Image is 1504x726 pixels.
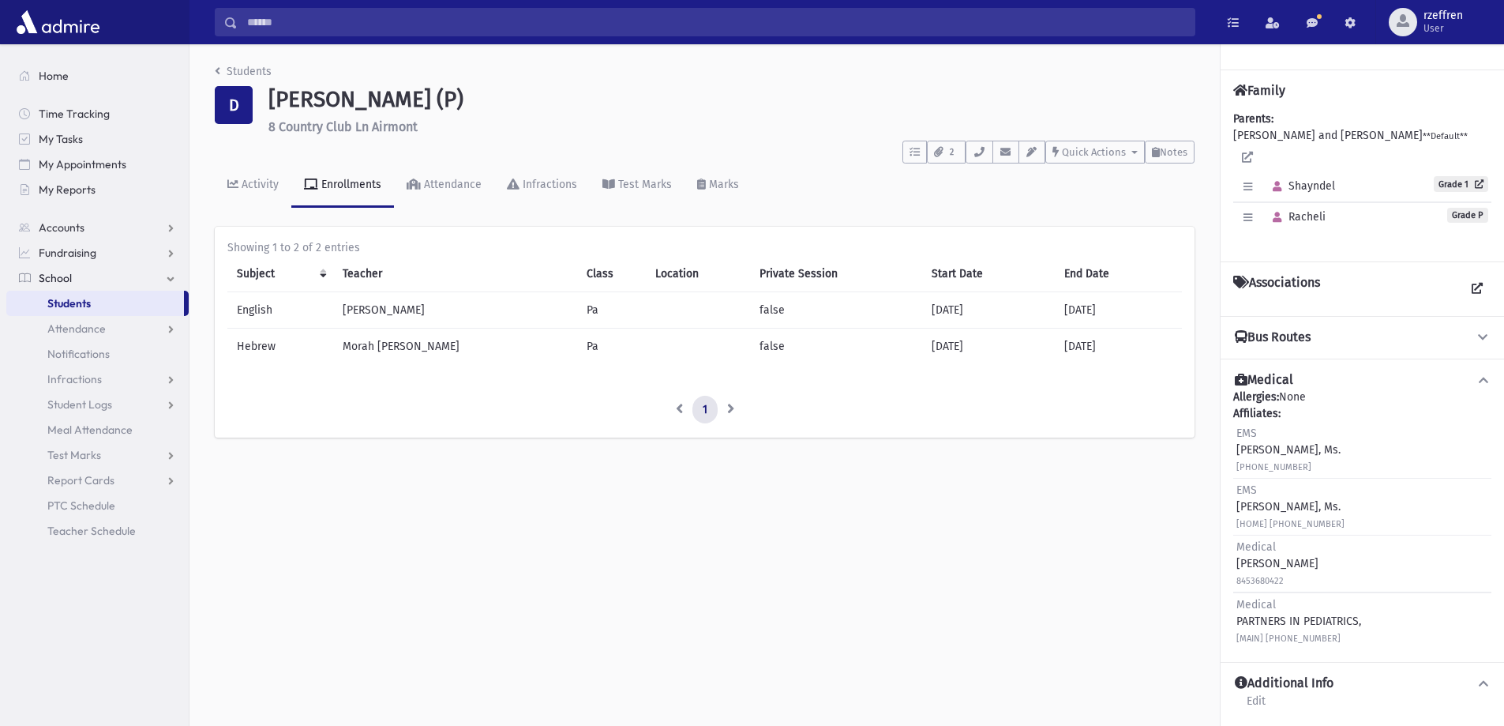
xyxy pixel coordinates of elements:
[1233,83,1285,98] h4: Family
[6,442,189,468] a: Test Marks
[268,119,1195,134] h6: 8 Country Club Ln Airmont
[1055,292,1183,328] td: [DATE]
[13,6,103,38] img: AdmirePro
[227,328,333,364] td: Hebrew
[1236,427,1257,440] span: EMS
[215,65,272,78] a: Students
[39,246,96,260] span: Fundraising
[215,86,253,124] div: D
[6,101,189,126] a: Time Tracking
[6,126,189,152] a: My Tasks
[1236,598,1276,611] span: Medical
[238,178,279,191] div: Activity
[6,392,189,417] a: Student Logs
[945,145,958,160] span: 2
[1236,482,1345,532] div: [PERSON_NAME], Ms.
[1233,111,1491,249] div: [PERSON_NAME] and [PERSON_NAME]
[6,367,189,392] a: Infractions
[1145,141,1195,164] button: Notes
[1236,634,1341,644] small: [MAIN] [PHONE_NUMBER]
[1236,596,1361,646] div: PARTNERS IN PEDIATRICS,
[750,256,922,292] th: Private Session
[1233,407,1281,420] b: Affiliates:
[1235,329,1311,346] h4: Bus Routes
[1236,576,1284,586] small: 8453680422
[227,292,333,328] td: English
[47,524,136,538] span: Teacher Schedule
[421,178,482,191] div: Attendance
[333,328,577,364] td: Morah [PERSON_NAME]
[1423,9,1463,22] span: rzeffren
[1233,390,1279,404] b: Allergies:
[47,473,114,487] span: Report Cards
[750,328,922,364] td: false
[39,182,96,197] span: My Reports
[47,397,112,412] span: Student Logs
[1447,208,1488,223] span: Grade P
[577,256,646,292] th: Class
[215,164,291,208] a: Activity
[333,292,577,328] td: [PERSON_NAME]
[39,69,69,83] span: Home
[750,292,922,328] td: false
[47,347,110,361] span: Notifications
[227,239,1182,256] div: Showing 1 to 2 of 2 entries
[684,164,752,208] a: Marks
[227,256,333,292] th: Subject
[6,493,189,518] a: PTC Schedule
[215,63,272,86] nav: breadcrumb
[6,240,189,265] a: Fundraising
[318,178,381,191] div: Enrollments
[1235,372,1293,389] h4: Medical
[1055,256,1183,292] th: End Date
[1045,141,1145,164] button: Quick Actions
[47,322,106,336] span: Attendance
[1055,328,1183,364] td: [DATE]
[6,468,189,493] a: Report Cards
[1235,675,1333,692] h4: Additional Info
[6,341,189,367] a: Notifications
[646,256,750,292] th: Location
[1266,179,1335,193] span: Shayndel
[1236,483,1257,497] span: EMS
[1236,462,1311,472] small: [PHONE_NUMBER]
[1266,210,1326,224] span: Racheli
[47,372,102,386] span: Infractions
[268,86,1195,113] h1: [PERSON_NAME] (P)
[47,448,101,462] span: Test Marks
[927,141,966,164] button: 2
[590,164,684,208] a: Test Marks
[6,518,189,544] a: Teacher Schedule
[6,316,189,341] a: Attendance
[1233,675,1491,692] button: Additional Info
[1434,176,1488,192] a: Grade 1
[47,498,115,513] span: PTC Schedule
[333,256,577,292] th: Teacher
[1423,22,1463,35] span: User
[1233,329,1491,346] button: Bus Routes
[6,265,189,291] a: School
[39,107,110,121] span: Time Tracking
[6,215,189,240] a: Accounts
[519,178,577,191] div: Infractions
[706,178,739,191] div: Marks
[47,296,91,310] span: Students
[6,152,189,177] a: My Appointments
[1236,540,1276,554] span: Medical
[494,164,590,208] a: Infractions
[39,271,72,285] span: School
[1062,146,1126,158] span: Quick Actions
[6,63,189,88] a: Home
[1236,519,1345,529] small: [HOME] [PHONE_NUMBER]
[1236,539,1318,589] div: [PERSON_NAME]
[291,164,394,208] a: Enrollments
[692,396,718,424] a: 1
[1233,112,1273,126] b: Parents:
[238,8,1195,36] input: Search
[6,417,189,442] a: Meal Attendance
[1463,275,1491,303] a: View all Associations
[1233,372,1491,389] button: Medical
[577,292,646,328] td: Pa
[1236,425,1341,475] div: [PERSON_NAME], Ms.
[577,328,646,364] td: Pa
